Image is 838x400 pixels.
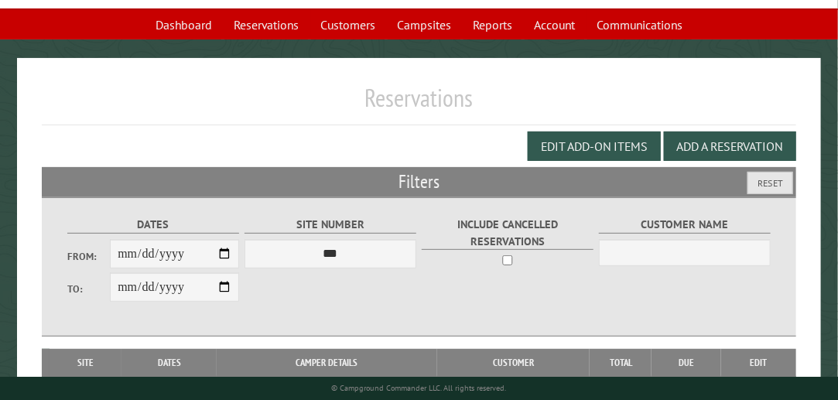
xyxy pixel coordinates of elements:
[217,349,437,377] th: Camper Details
[747,172,793,194] button: Reset
[224,10,308,39] a: Reservations
[599,216,771,234] label: Customer Name
[721,349,796,377] th: Edit
[67,282,111,296] label: To:
[652,349,721,377] th: Due
[528,132,661,161] button: Edit Add-on Items
[422,216,594,250] label: Include Cancelled Reservations
[590,349,652,377] th: Total
[67,249,111,264] label: From:
[463,10,522,39] a: Reports
[331,383,506,393] small: © Campground Commander LLC. All rights reserved.
[245,216,417,234] label: Site Number
[388,10,460,39] a: Campsites
[587,10,692,39] a: Communications
[525,10,584,39] a: Account
[67,216,240,234] label: Dates
[121,349,217,377] th: Dates
[437,349,590,377] th: Customer
[42,83,796,125] h1: Reservations
[146,10,221,39] a: Dashboard
[50,349,121,377] th: Site
[664,132,796,161] button: Add a Reservation
[311,10,385,39] a: Customers
[42,167,796,197] h2: Filters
